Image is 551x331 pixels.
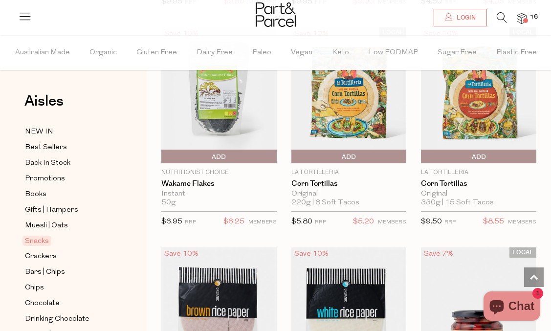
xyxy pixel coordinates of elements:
[256,2,296,27] img: Part&Parcel
[353,216,374,228] span: $5.20
[25,157,70,169] span: Back In Stock
[421,199,494,207] span: 330g | 15 Soft Tacos
[25,188,114,200] a: Books
[421,27,536,163] img: Corn Tortillas
[15,36,70,70] span: Australian Made
[161,150,277,163] button: Add To Parcel
[25,204,114,216] a: Gifts | Hampers
[509,247,536,258] span: LOCAL
[25,220,68,232] span: Muesli | Oats
[25,251,57,263] span: Crackers
[496,36,537,70] span: Plastic Free
[454,14,476,22] span: Login
[161,179,277,188] a: Wakame Flakes
[25,189,46,200] span: Books
[161,190,277,199] div: Instant
[25,141,114,154] a: Best Sellers
[421,150,536,163] button: Add To Parcel
[185,220,196,225] small: RRP
[25,313,114,325] a: Drinking Chocolate
[25,266,114,278] a: Bars | Chips
[421,218,442,225] span: $9.50
[421,190,536,199] div: Original
[291,199,359,207] span: 220g | 8 Soft Tacos
[444,220,456,225] small: RRP
[24,90,64,112] span: Aisles
[22,236,51,246] span: Snacks
[161,168,277,177] p: Nutritionist Choice
[161,199,176,207] span: 50g
[161,27,277,163] img: Wakame Flakes
[483,216,504,228] span: $8.55
[25,157,114,169] a: Back In Stock
[291,179,407,188] a: Corn Tortillas
[25,266,65,278] span: Bars | Chips
[25,282,44,294] span: Chips
[223,216,244,228] span: $6.25
[25,173,114,185] a: Promotions
[438,36,477,70] span: Sugar Free
[508,220,536,225] small: MEMBERS
[517,13,527,23] a: 16
[248,220,277,225] small: MEMBERS
[252,36,271,70] span: Paleo
[291,150,407,163] button: Add To Parcel
[291,27,407,163] img: Corn Tortillas
[291,168,407,177] p: La Tortilleria
[25,126,53,138] span: NEW IN
[25,235,114,247] a: Snacks
[378,220,406,225] small: MEMBERS
[136,36,177,70] span: Gluten Free
[481,291,543,323] inbox-online-store-chat: Shopify online store chat
[421,247,456,261] div: Save 7%
[25,220,114,232] a: Muesli | Oats
[291,190,407,199] div: Original
[25,298,60,309] span: Chocolate
[161,218,182,225] span: $6.95
[315,220,326,225] small: RRP
[25,173,65,185] span: Promotions
[25,282,114,294] a: Chips
[197,36,233,70] span: Dairy Free
[421,179,536,188] a: Corn Tortillas
[24,94,64,118] a: Aisles
[25,297,114,309] a: Chocolate
[161,247,201,261] div: Save 10%
[291,218,312,225] span: $5.80
[528,13,540,22] span: 16
[369,36,418,70] span: Low FODMAP
[421,168,536,177] p: La Tortilleria
[434,9,487,26] a: Login
[291,36,312,70] span: Vegan
[25,142,67,154] span: Best Sellers
[89,36,117,70] span: Organic
[291,247,331,261] div: Save 10%
[25,250,114,263] a: Crackers
[25,126,114,138] a: NEW IN
[25,204,78,216] span: Gifts | Hampers
[332,36,349,70] span: Keto
[25,313,89,325] span: Drinking Chocolate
